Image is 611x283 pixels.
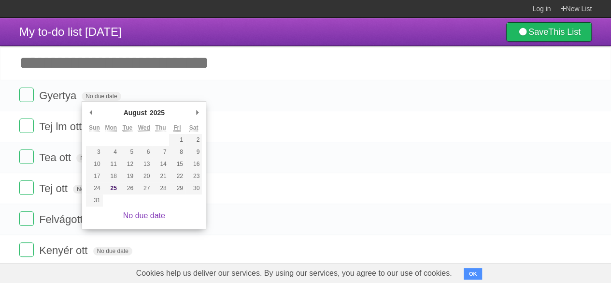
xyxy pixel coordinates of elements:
[73,185,112,194] span: No due date
[136,182,152,194] button: 27
[169,158,185,170] button: 15
[103,170,119,182] button: 18
[19,119,34,133] label: Done
[148,105,166,120] div: 2025
[189,124,199,132] abbr: Saturday
[39,89,79,102] span: Gyertya
[86,194,102,207] button: 31
[185,134,202,146] button: 2
[152,146,169,158] button: 7
[138,124,150,132] abbr: Wednesday
[89,124,100,132] abbr: Sunday
[119,182,136,194] button: 26
[86,170,102,182] button: 17
[506,22,592,42] a: SaveThis List
[119,146,136,158] button: 5
[86,158,102,170] button: 10
[169,134,185,146] button: 1
[185,182,202,194] button: 30
[76,154,115,163] span: No due date
[136,170,152,182] button: 20
[136,158,152,170] button: 13
[152,182,169,194] button: 28
[39,213,100,225] span: Felvágott ott
[103,158,119,170] button: 11
[192,105,202,120] button: Next Month
[86,146,102,158] button: 3
[19,149,34,164] label: Done
[93,247,132,255] span: No due date
[119,158,136,170] button: 12
[185,170,202,182] button: 23
[169,146,185,158] button: 8
[105,124,117,132] abbr: Monday
[19,180,34,195] label: Done
[103,182,119,194] button: 25
[103,146,119,158] button: 4
[123,124,132,132] abbr: Tuesday
[152,170,169,182] button: 21
[136,146,152,158] button: 6
[119,170,136,182] button: 19
[173,124,181,132] abbr: Friday
[152,158,169,170] button: 14
[86,182,102,194] button: 24
[127,264,462,283] span: Cookies help us deliver our services. By using our services, you agree to our use of cookies.
[39,120,84,133] span: Tej lm ott
[169,170,185,182] button: 22
[19,242,34,257] label: Done
[19,211,34,226] label: Done
[19,88,34,102] label: Done
[122,105,148,120] div: August
[185,146,202,158] button: 9
[156,124,166,132] abbr: Thursday
[464,268,483,280] button: OK
[185,158,202,170] button: 16
[39,182,70,194] span: Tej ott
[19,25,122,38] span: My to-do list [DATE]
[39,244,90,256] span: Kenyér ott
[82,92,121,101] span: No due date
[548,27,581,37] b: This List
[39,151,73,164] span: Tea ott
[169,182,185,194] button: 29
[123,211,165,220] a: No due date
[86,105,96,120] button: Previous Month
